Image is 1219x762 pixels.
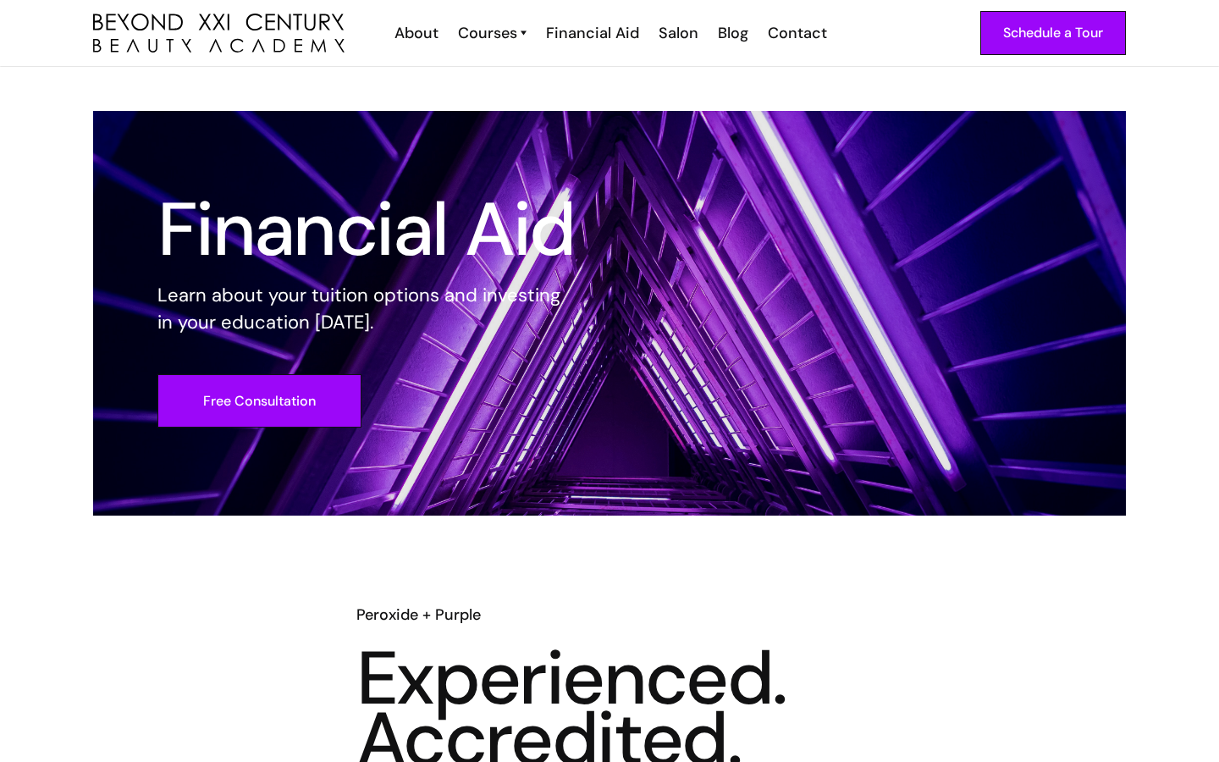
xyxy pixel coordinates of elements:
a: Financial Aid [535,22,648,44]
h1: Financial Aid [157,199,576,260]
a: Blog [707,22,757,44]
div: Schedule a Tour [1003,22,1103,44]
div: Contact [768,22,827,44]
div: Courses [458,22,517,44]
div: Financial Aid [546,22,639,44]
a: Contact [757,22,836,44]
a: Salon [648,22,707,44]
a: home [93,14,345,53]
div: Blog [718,22,748,44]
img: beyond 21st century beauty academy logo [93,14,345,53]
div: Salon [659,22,698,44]
a: Schedule a Tour [980,11,1126,55]
p: Learn about your tuition options and investing in your education [DATE]. [157,282,576,336]
div: About [394,22,439,44]
a: Free Consultation [157,374,361,428]
h6: Peroxide + Purple [356,604,863,626]
a: Courses [458,22,527,44]
a: About [383,22,447,44]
